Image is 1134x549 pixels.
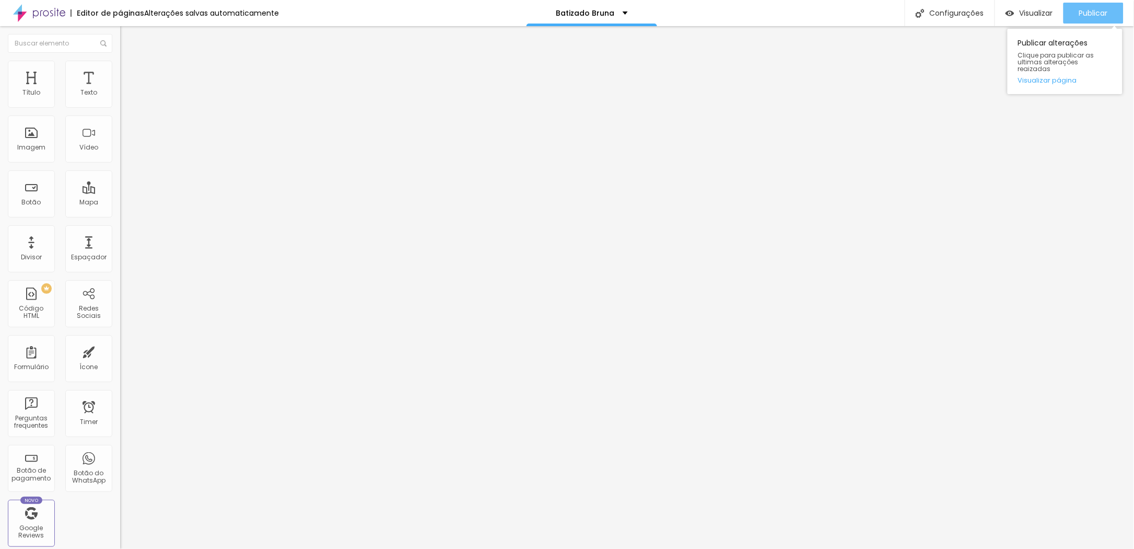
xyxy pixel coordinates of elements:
[68,470,109,485] div: Botão do WhatsApp
[100,40,107,47] img: Icone
[1018,77,1112,84] a: Visualizar página
[14,363,49,371] div: Formulário
[1079,9,1108,17] span: Publicar
[1020,9,1053,17] span: Visualizar
[120,26,1134,549] iframe: Editor
[71,254,107,261] div: Espaçador
[916,9,925,18] img: Icone
[1018,52,1112,73] span: Clique para publicar as ultimas alterações reaizadas
[79,199,98,206] div: Mapa
[556,9,615,17] p: Batizado Bruna
[22,199,41,206] div: Botão
[80,89,97,96] div: Texto
[71,9,144,17] div: Editor de páginas
[1063,3,1124,24] button: Publicar
[995,3,1063,24] button: Visualizar
[80,418,98,426] div: Timer
[10,467,52,482] div: Botão de pagamento
[8,34,112,53] input: Buscar elemento
[21,254,42,261] div: Divisor
[79,144,98,151] div: Vídeo
[1006,9,1014,18] img: view-1.svg
[22,89,40,96] div: Título
[10,415,52,430] div: Perguntas frequentes
[80,363,98,371] div: Ícone
[1008,29,1123,94] div: Publicar alterações
[10,524,52,540] div: Google Reviews
[10,305,52,320] div: Código HTML
[17,144,45,151] div: Imagem
[144,9,279,17] div: Alterações salvas automaticamente
[68,305,109,320] div: Redes Sociais
[20,497,43,504] div: Novo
